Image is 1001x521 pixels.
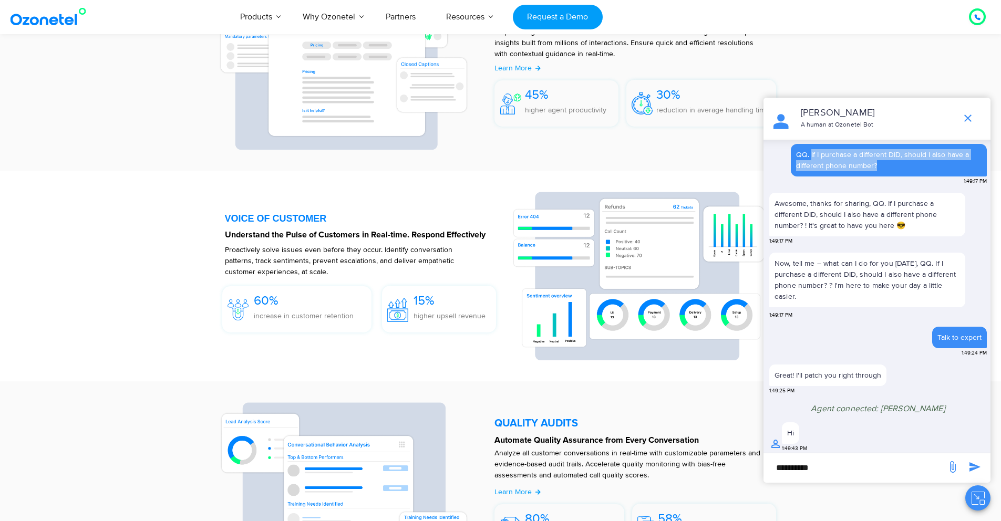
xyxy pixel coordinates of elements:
button: Close chat [965,485,990,510]
span: 45% [525,87,549,102]
span: send message [964,456,985,477]
p: Great! I'll patch you right through [775,370,881,381]
span: 1:49:24 PM [962,349,987,357]
p: Awesome, thanks for sharing, QQ. If I purchase a different DID, should I also have a different ph... [775,198,960,231]
img: 30% [632,92,653,115]
p: [PERSON_NAME] [801,106,952,120]
div: VOICE OF CUSTOMER [225,214,502,223]
span: 15% [414,293,435,308]
span: 1:49:17 PM [964,178,987,185]
span: Agent connected: [PERSON_NAME] [811,403,945,414]
span: Learn More [494,487,532,496]
p: increase in customer retention [254,310,354,321]
span: send message [942,456,963,477]
strong: Understand the Pulse of Customers in Real-time. Respond Effectively [225,231,486,239]
a: Learn More [494,486,541,497]
p: Analyze all customer conversations in real-time with customizable parameters and evidence-based a... [494,447,766,481]
div: Talk to expert [937,332,982,343]
strong: Automate Quality Assurance from Every Conversation [494,436,699,444]
div: new-msg-input [769,459,941,477]
span: Learn More [494,64,532,72]
img: 15% [387,298,408,321]
span: end chat or minimize [957,108,978,129]
span: 1:49:17 PM [769,311,792,319]
p: Proactively solve issues even before they occur. Identify conversation patterns, track sentiments... [225,244,476,277]
span: 1:49:17 PM [769,237,792,245]
span: 1:49:25 PM [769,387,794,395]
a: Request a Demo [513,5,603,29]
div: Hi [787,428,794,439]
img: 45% [500,93,521,114]
a: Learn More [494,62,541,74]
p: higher agent productivity [525,105,606,116]
p: A human at Ozonetel Bot [801,120,952,130]
span: 60% [254,293,278,308]
p: reduction in average handling time [656,105,769,116]
div: QQ. If I purchase a different DID, should I also have a different phone number? [796,149,982,171]
p: Now, tell me – what can I do for you [DATE], QQ. If I purchase a different DID, should I also hav... [769,253,965,307]
img: 60% [228,299,249,320]
h5: QUALITY AUDITS [494,418,777,429]
p: higher upsell revenue [414,310,486,321]
p: Empower agents to have effective conversations with AI-led nudges and deeper insights built from ... [494,26,766,59]
span: 1:49:43 PM [782,445,807,453]
span: 30% [656,87,680,102]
